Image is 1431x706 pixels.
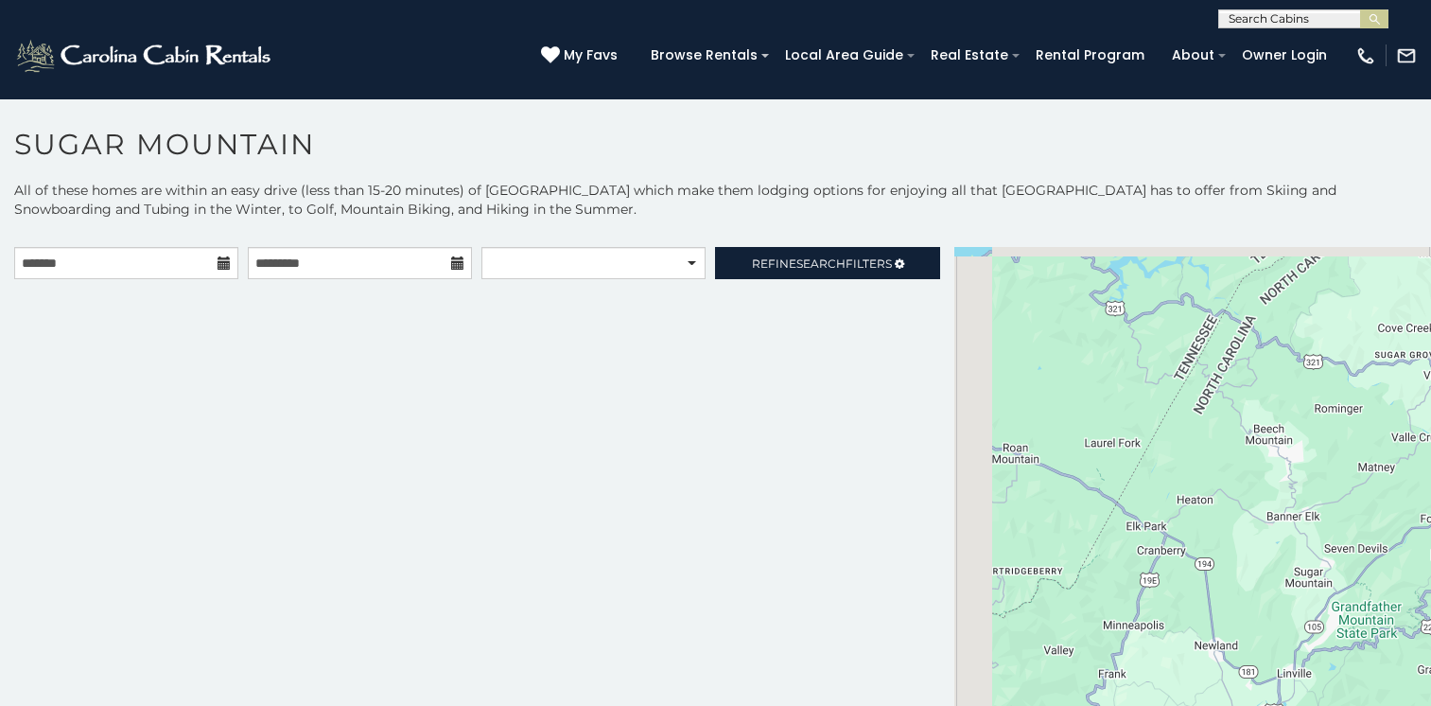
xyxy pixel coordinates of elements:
span: Refine Filters [752,256,892,271]
img: White-1-2.png [14,37,276,75]
img: mail-regular-white.png [1396,45,1417,66]
a: Owner Login [1232,41,1336,70]
a: Real Estate [921,41,1018,70]
a: My Favs [541,45,622,66]
img: phone-regular-white.png [1355,45,1376,66]
span: My Favs [564,45,618,65]
a: About [1162,41,1224,70]
a: Local Area Guide [776,41,913,70]
a: Rental Program [1026,41,1154,70]
a: Browse Rentals [641,41,767,70]
a: RefineSearchFilters [715,247,939,279]
span: Search [796,256,846,271]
